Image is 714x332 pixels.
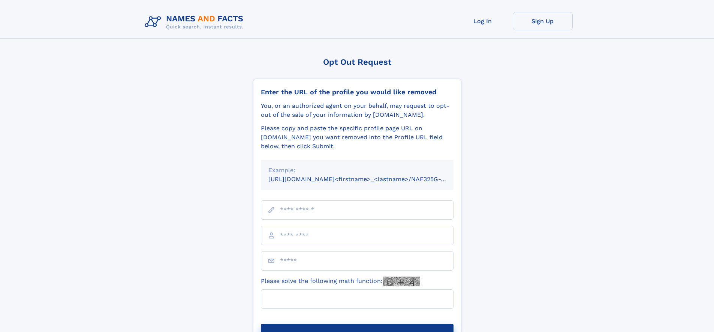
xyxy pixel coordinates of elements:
[513,12,573,30] a: Sign Up
[268,176,468,183] small: [URL][DOMAIN_NAME]<firstname>_<lastname>/NAF325G-xxxxxxxx
[253,57,461,67] div: Opt Out Request
[453,12,513,30] a: Log In
[142,12,250,32] img: Logo Names and Facts
[268,166,446,175] div: Example:
[261,88,454,96] div: Enter the URL of the profile you would like removed
[261,277,420,286] label: Please solve the following math function:
[261,124,454,151] div: Please copy and paste the specific profile page URL on [DOMAIN_NAME] you want removed into the Pr...
[261,101,454,119] div: You, or an authorized agent on your behalf, may request to opt-out of the sale of your informatio...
